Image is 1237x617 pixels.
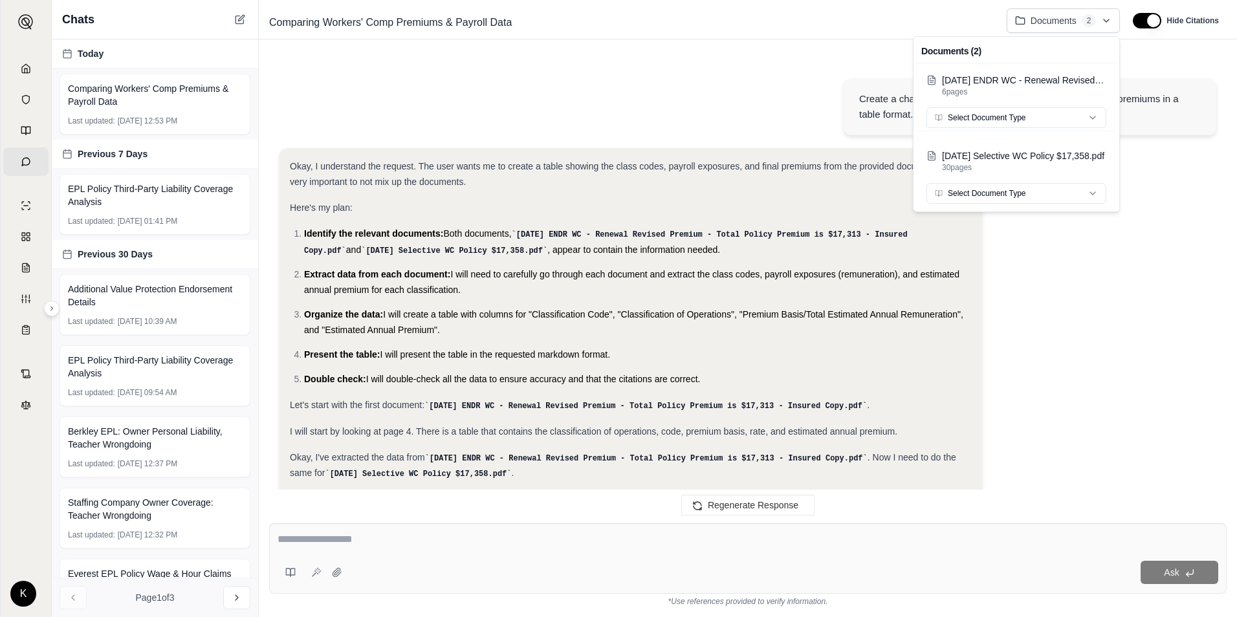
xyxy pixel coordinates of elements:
[921,45,1111,58] h3: Documents ( 2 )
[921,144,1111,178] button: [DATE] Selective WC Policy $17,358.pdf30pages
[942,87,1106,97] p: 6 pages
[942,149,1106,162] p: 2023.06.01 Selective WC Policy $17,358.pdf
[942,162,1106,173] p: 30 pages
[942,74,1106,87] p: 2024.06.01 ENDR WC - Renewal Revised Premium - Total Policy Premium is $17,313 - Insured Copy.pdf
[921,69,1111,102] button: [DATE] ENDR WC - Renewal Revised Premium - Total Policy Premium is $17,313 - Insured Copy.pdf6pages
